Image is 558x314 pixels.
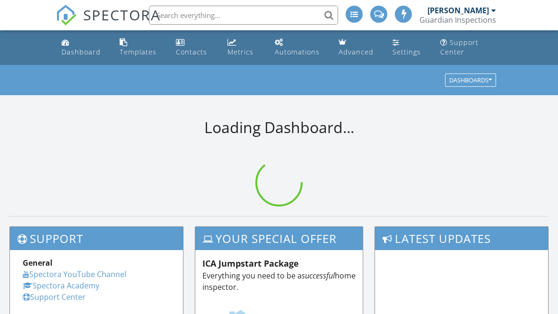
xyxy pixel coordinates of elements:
strong: General [23,258,52,268]
div: Dashboards [449,77,492,84]
p: Everything you need to be a home inspector. [202,270,356,293]
em: successful [302,270,335,281]
span: SPECTORA [83,5,161,25]
a: Spectora YouTube Channel [23,269,126,279]
div: Automations [275,47,320,56]
input: Search everything... [149,6,338,25]
div: Dashboard [61,47,101,56]
img: The Best Home Inspection Software - Spectora [56,5,77,26]
h3: Your special offer [195,227,363,250]
h3: Support [10,227,183,250]
div: Support Center [440,38,479,56]
div: Guardian Inspections [419,15,496,25]
div: [PERSON_NAME] [427,6,489,15]
a: Automations (Advanced) [271,34,327,61]
div: Advanced [339,47,374,56]
div: Templates [120,47,157,56]
button: Dashboards [445,74,496,87]
a: Metrics [224,34,263,61]
a: Contacts [172,34,217,61]
a: Support Center [436,34,500,61]
a: Spectora Academy [23,280,99,291]
div: Settings [392,47,421,56]
h3: Latest Updates [375,227,548,250]
div: Contacts [176,47,207,56]
a: Settings [389,34,429,61]
a: Dashboard [58,34,108,61]
strong: ICA Jumpstart Package [202,258,299,269]
a: Support Center [23,292,86,302]
a: Templates [116,34,165,61]
a: Advanced [335,34,381,61]
a: SPECTORA [56,13,161,33]
div: Metrics [227,47,253,56]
